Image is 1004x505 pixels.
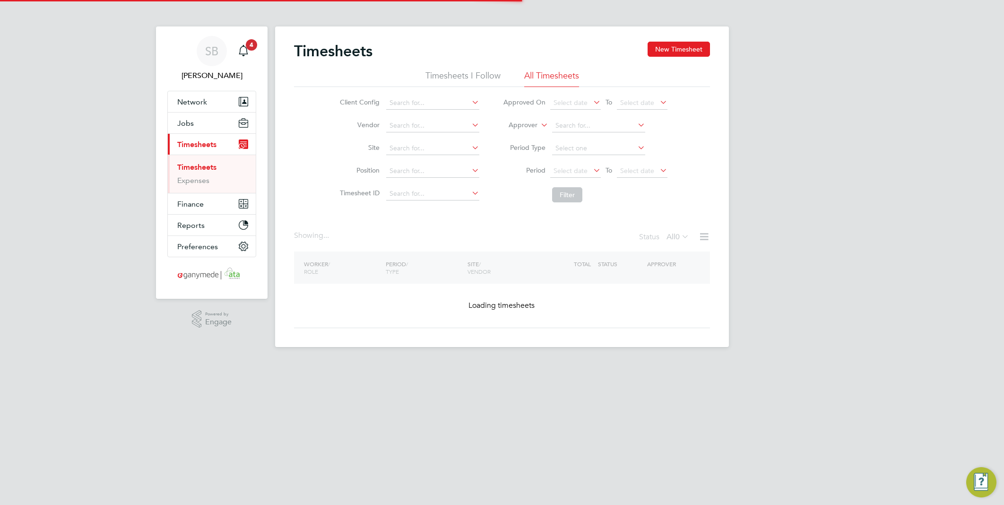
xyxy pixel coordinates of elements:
span: To [603,96,615,108]
input: Select one [552,142,645,155]
a: Go to home page [167,267,256,282]
div: Showing [294,231,331,241]
label: Approved On [503,98,545,106]
span: Select date [620,166,654,175]
span: ... [323,231,329,240]
a: Timesheets [177,163,216,172]
span: Powered by [205,310,232,318]
input: Search for... [386,187,479,200]
a: Powered byEngage [192,310,232,328]
label: Period Type [503,143,545,152]
input: Search for... [386,119,479,132]
button: Reports [168,215,256,235]
span: Finance [177,200,204,209]
img: ganymedesolutions-logo-retina.png [175,267,249,282]
nav: Main navigation [156,26,268,299]
button: Timesheets [168,134,256,155]
span: Select date [620,98,654,107]
span: Preferences [177,242,218,251]
input: Search for... [386,142,479,155]
input: Search for... [386,165,479,178]
span: SB [205,45,218,57]
span: Reports [177,221,205,230]
span: Timesheets [177,140,216,149]
input: Search for... [552,119,645,132]
button: Filter [552,187,582,202]
span: Select date [554,166,588,175]
a: Expenses [177,176,209,185]
label: Timesheet ID [337,189,380,197]
a: 4 [234,36,253,66]
button: Preferences [168,236,256,257]
span: Samantha Briggs [167,70,256,81]
span: Network [177,97,207,106]
button: New Timesheet [648,42,710,57]
span: Select date [554,98,588,107]
div: Status [639,231,691,244]
label: Approver [495,121,537,130]
button: Finance [168,193,256,214]
h2: Timesheets [294,42,372,61]
button: Network [168,91,256,112]
button: Jobs [168,113,256,133]
span: To [603,164,615,176]
span: 4 [246,39,257,51]
a: SB[PERSON_NAME] [167,36,256,81]
span: 0 [675,232,680,242]
div: Timesheets [168,155,256,193]
label: Site [337,143,380,152]
button: Engage Resource Center [966,467,996,497]
input: Search for... [386,96,479,110]
li: All Timesheets [524,70,579,87]
label: Position [337,166,380,174]
span: Engage [205,318,232,326]
label: Period [503,166,545,174]
label: Vendor [337,121,380,129]
label: All [666,232,689,242]
span: Jobs [177,119,194,128]
label: Client Config [337,98,380,106]
li: Timesheets I Follow [425,70,501,87]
